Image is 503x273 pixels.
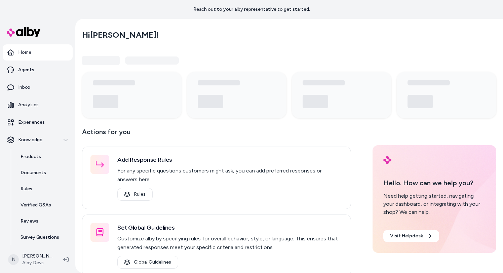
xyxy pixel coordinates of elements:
p: Hello. How can we help you? [383,178,486,188]
a: Products [14,149,73,165]
span: Alby Devs [22,260,52,266]
p: [PERSON_NAME] [22,253,52,260]
button: N[PERSON_NAME]Alby Devs [4,249,58,270]
a: Rules [14,181,73,197]
a: Verified Q&As [14,197,73,213]
a: Analytics [3,97,73,113]
a: Survey Questions [14,229,73,245]
a: Reviews [14,213,73,229]
h2: Hi [PERSON_NAME] ! [82,30,159,40]
p: Analytics [18,102,39,108]
a: Rules [117,188,153,201]
p: Reach out to your alby representative to get started. [193,6,310,13]
p: Home [18,49,31,56]
h3: Add Response Rules [117,155,343,164]
p: Rules [21,186,32,192]
a: Documents [14,165,73,181]
p: For any specific questions customers might ask, you can add preferred responses or answers here. [117,166,343,184]
p: Experiences [18,119,45,126]
h3: Set Global Guidelines [117,223,343,232]
img: alby Logo [7,27,40,37]
div: Need help getting started, navigating your dashboard, or integrating with your shop? We can help. [383,192,486,216]
p: Actions for you [82,126,351,143]
p: Customize alby by specifying rules for overall behavior, style, or language. This ensures that ge... [117,234,343,252]
p: Knowledge [18,136,42,143]
button: Knowledge [3,132,73,148]
span: N [8,254,19,265]
a: Home [3,44,73,61]
a: Experiences [3,114,73,130]
a: Agents [3,62,73,78]
a: Global Guidelines [117,256,178,269]
img: alby Logo [383,156,391,164]
p: Products [21,153,41,160]
p: Documents [21,169,46,176]
p: Agents [18,67,34,73]
p: Survey Questions [21,234,59,241]
p: Reviews [21,218,38,225]
a: Inbox [3,79,73,95]
p: Verified Q&As [21,202,51,208]
a: Visit Helpdesk [383,230,439,242]
p: Inbox [18,84,30,91]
